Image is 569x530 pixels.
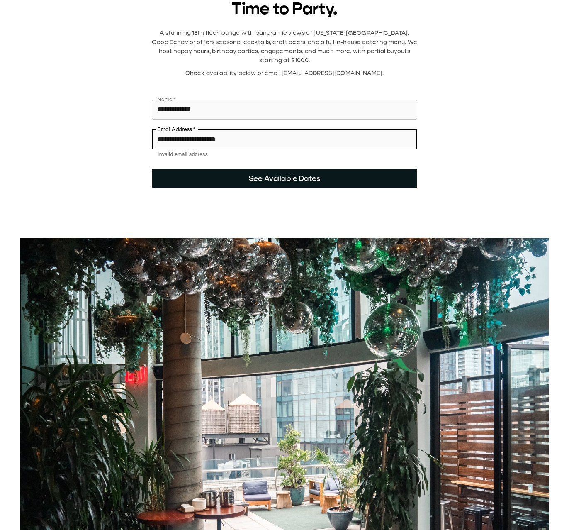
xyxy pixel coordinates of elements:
[158,151,411,159] p: Invalid email address
[152,169,417,188] button: See Available Dates
[282,70,384,77] span: [EMAIL_ADDRESS][DOMAIN_NAME].
[158,126,195,133] label: Email Address
[152,29,417,65] p: A stunning 18th floor lounge with panoramic views of [US_STATE][GEOGRAPHIC_DATA]. Good Behavior o...
[185,70,282,77] span: Check availability below or email
[158,96,175,103] label: Name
